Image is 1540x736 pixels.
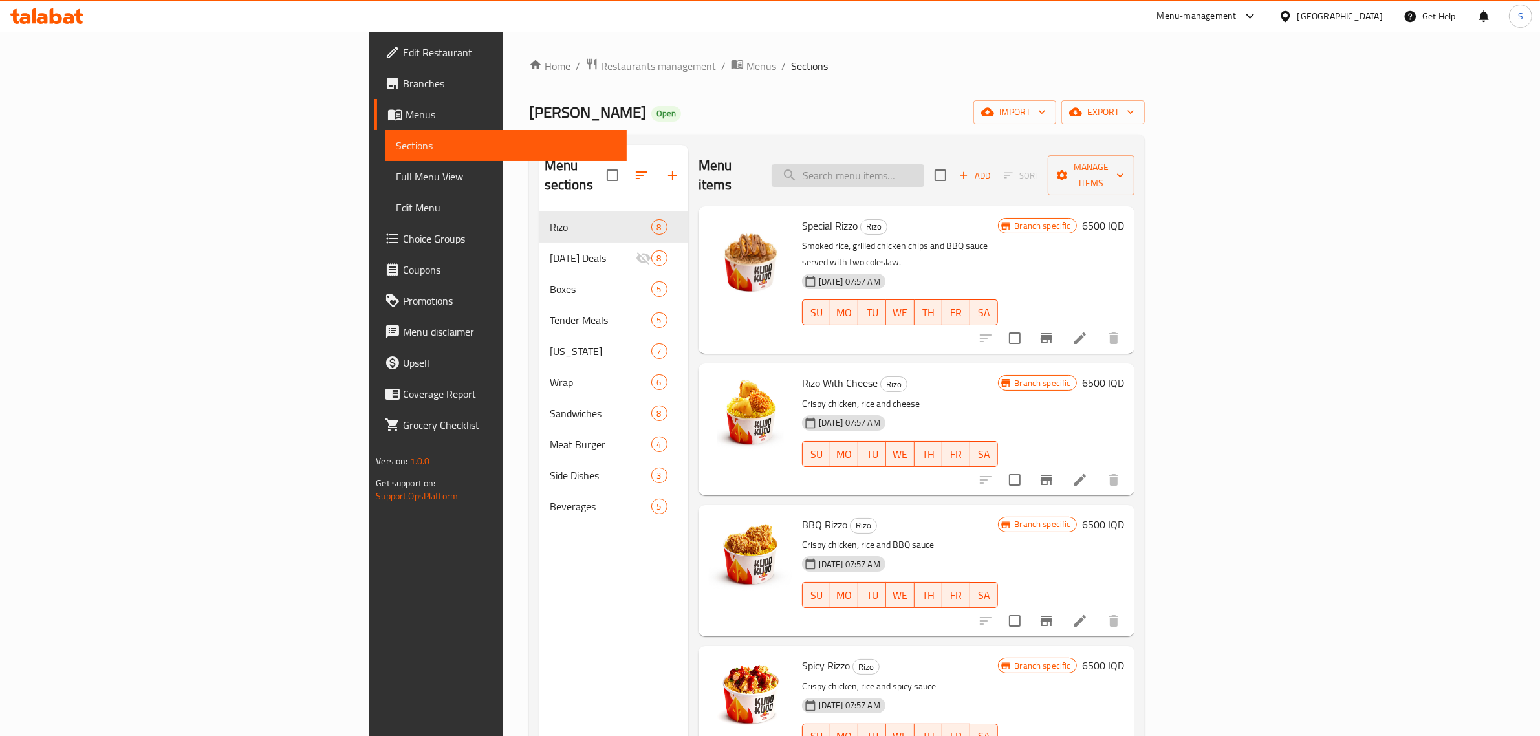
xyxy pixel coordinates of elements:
[814,417,885,429] span: [DATE] 07:57 AM
[374,347,627,378] a: Upsell
[915,441,942,467] button: TH
[652,252,667,265] span: 8
[948,303,965,322] span: FR
[836,445,853,464] span: MO
[1001,607,1028,634] span: Select to update
[529,58,1145,74] nav: breadcrumb
[863,445,881,464] span: TU
[1009,377,1076,389] span: Branch specific
[651,468,667,483] div: items
[651,108,681,119] span: Open
[599,162,626,189] span: Select all sections
[1061,100,1145,124] button: export
[651,106,681,122] div: Open
[550,250,636,266] span: [DATE] Deals
[808,586,825,605] span: SU
[403,262,616,277] span: Coupons
[852,659,880,675] div: Rizo
[814,699,885,711] span: [DATE] 07:57 AM
[651,219,667,235] div: items
[550,250,636,266] div: Ramadan Deals
[920,586,937,605] span: TH
[651,406,667,421] div: items
[802,373,878,393] span: Rizo With Cheese
[550,343,651,359] span: [US_STATE]
[550,219,651,235] span: Rizo
[1058,159,1124,191] span: Manage items
[403,355,616,371] span: Upsell
[550,374,651,390] span: Wrap
[970,299,998,325] button: SA
[652,407,667,420] span: 8
[376,453,407,470] span: Version:
[374,254,627,285] a: Coupons
[975,445,993,464] span: SA
[948,445,965,464] span: FR
[731,58,776,74] a: Menus
[802,238,999,270] p: Smoked rice, grilled chicken chips and BBQ sauce served with two coleslaw.
[1082,515,1124,534] h6: 6500 IQD
[699,156,756,195] h2: Menu items
[746,58,776,74] span: Menus
[626,160,657,191] span: Sort sections
[808,445,825,464] span: SU
[403,417,616,433] span: Grocery Checklist
[709,217,792,299] img: Special Rizzo
[954,166,995,186] span: Add item
[836,303,853,322] span: MO
[550,343,651,359] div: Kentucky
[863,586,881,605] span: TU
[550,406,651,421] span: Sandwiches
[652,314,667,327] span: 5
[772,164,924,187] input: search
[652,376,667,389] span: 6
[1009,518,1076,530] span: Branch specific
[853,660,879,675] span: Rizo
[942,582,970,608] button: FR
[550,281,651,297] span: Boxes
[376,488,458,504] a: Support.OpsPlatform
[550,468,651,483] span: Side Dishes
[374,378,627,409] a: Coverage Report
[385,161,627,192] a: Full Menu View
[709,374,792,457] img: Rizo With Cheese
[374,316,627,347] a: Menu disclaimer
[651,437,667,452] div: items
[860,219,887,235] div: Rizo
[781,58,786,74] li: /
[529,98,646,127] span: [PERSON_NAME]
[550,437,651,452] div: Meat Burger
[709,515,792,598] img: BBQ Rizzo
[957,168,992,183] span: Add
[995,166,1048,186] span: Select section first
[1082,217,1124,235] h6: 6500 IQD
[651,499,667,514] div: items
[403,231,616,246] span: Choice Groups
[851,518,876,533] span: Rizo
[652,438,667,451] span: 4
[539,336,688,367] div: [US_STATE]7
[403,386,616,402] span: Coverage Report
[652,345,667,358] span: 7
[539,398,688,429] div: Sandwiches8
[802,216,858,235] span: Special Rizzo
[403,324,616,340] span: Menu disclaimer
[396,200,616,215] span: Edit Menu
[403,293,616,308] span: Promotions
[1082,656,1124,675] h6: 6500 IQD
[1001,325,1028,352] span: Select to update
[802,515,847,534] span: BBQ Rizzo
[970,582,998,608] button: SA
[550,312,651,328] span: Tender Meals
[973,100,1056,124] button: import
[802,656,850,675] span: Spicy Rizzo
[891,445,909,464] span: WE
[970,441,998,467] button: SA
[539,274,688,305] div: Boxes5
[880,376,907,392] div: Rizo
[652,283,667,296] span: 5
[802,678,999,695] p: Crispy chicken, rice and spicy sauce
